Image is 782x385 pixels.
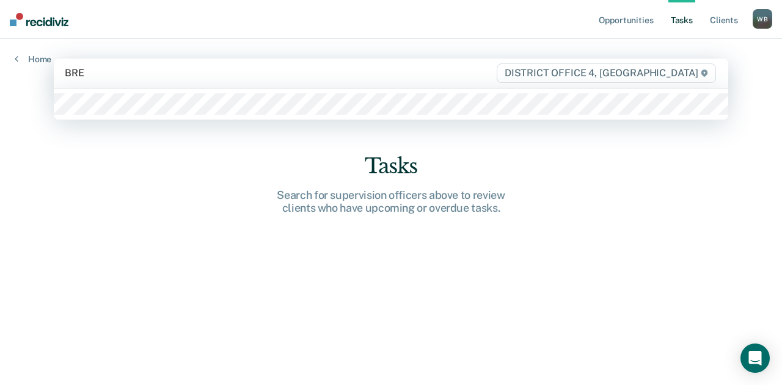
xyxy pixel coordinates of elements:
div: Tasks [195,154,586,179]
div: Search for supervision officers above to review clients who have upcoming or overdue tasks. [195,189,586,215]
a: Home [15,54,51,65]
div: Open Intercom Messenger [740,344,770,373]
button: WB [753,9,772,29]
span: DISTRICT OFFICE 4, [GEOGRAPHIC_DATA] [497,63,716,83]
div: W B [753,9,772,29]
img: Recidiviz [10,13,68,26]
